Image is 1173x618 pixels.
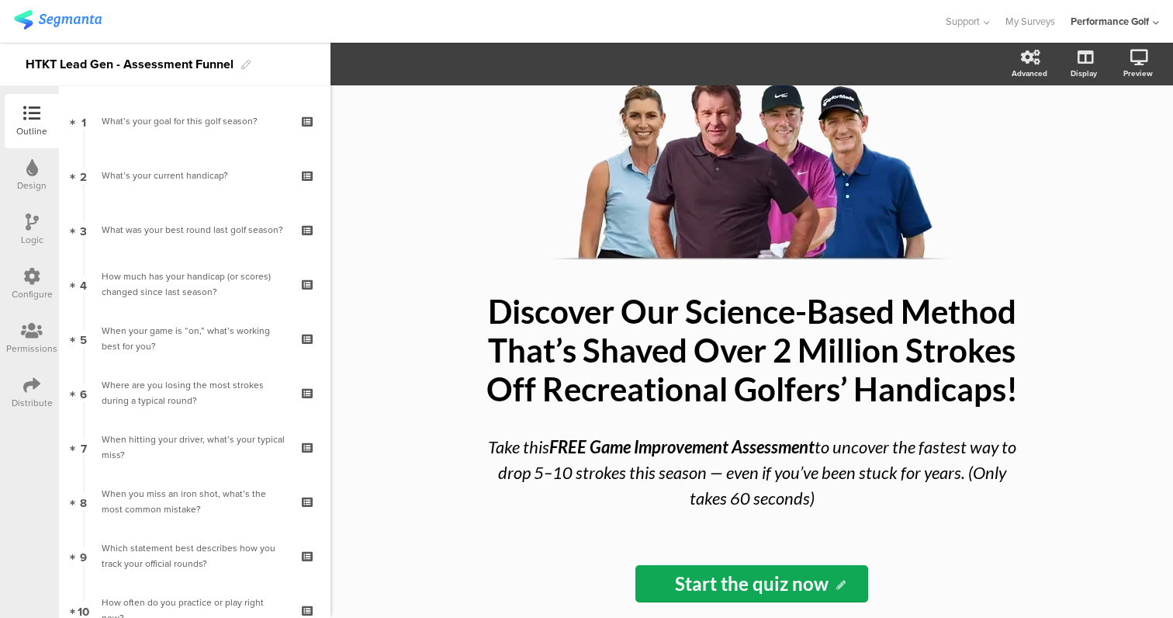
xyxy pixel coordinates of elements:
[498,436,1016,509] em: to uncover the fastest way to drop 5–10 strokes this season — even if you’ve been stuck for years...
[80,221,87,238] span: 3
[16,124,47,138] div: Outline
[12,396,53,410] div: Distribute
[80,384,87,401] span: 6
[26,52,234,77] div: HTKT Lead Gen - Assessment Funnel
[102,432,287,463] div: When hitting your driver, what’s your typical miss?
[12,287,53,301] div: Configure
[102,540,287,571] div: Which statement best describes how you track your official rounds?
[17,179,47,193] div: Design
[102,113,287,129] div: What’s your goal for this golf season?
[80,167,87,184] span: 2
[488,436,549,457] em: Take this
[14,10,102,30] img: segmanta logo
[102,323,287,354] div: When your game is “on,” what’s working best for you?
[465,292,1039,408] p: Discover Our Science-Based Method That’s Shaved Over 2 Million Strokes Off Recreational Golfers’ ...
[63,474,327,529] a: 8 When you miss an iron shot, what’s the most common mistake?
[946,14,980,29] span: Support
[102,377,287,408] div: Where are you losing the most strokes during a typical round?
[80,330,87,347] span: 5
[81,113,86,130] span: 1
[102,486,287,517] div: When you miss an iron shot, what’s the most common mistake?
[1012,68,1047,79] div: Advanced
[63,529,327,583] a: 9 Which statement best describes how you track your official rounds?
[81,439,87,456] span: 7
[80,493,87,510] span: 8
[80,276,87,293] span: 4
[21,233,43,247] div: Logic
[102,168,287,183] div: What’s your current handicap?
[102,222,287,238] div: What was your best round last golf season?
[63,420,327,474] a: 7 When hitting your driver, what’s your typical miss?
[63,94,327,148] a: 1 What’s your goal for this golf season?
[63,257,327,311] a: 4 How much has your handicap (or scores) changed since last season?
[80,547,87,564] span: 9
[549,436,815,457] em: FREE Game Improvement Assessment
[63,366,327,420] a: 6 Where are you losing the most strokes during a typical round?
[1123,68,1153,79] div: Preview
[63,311,327,366] a: 5 When your game is “on,” what’s working best for you?
[1071,14,1149,29] div: Performance Golf
[63,148,327,203] a: 2 What’s your current handicap?
[6,342,57,356] div: Permissions
[635,565,867,602] input: Start
[63,203,327,257] a: 3 What was your best round last golf season?
[1071,68,1097,79] div: Display
[102,269,287,300] div: How much has your handicap (or scores) changed since last season?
